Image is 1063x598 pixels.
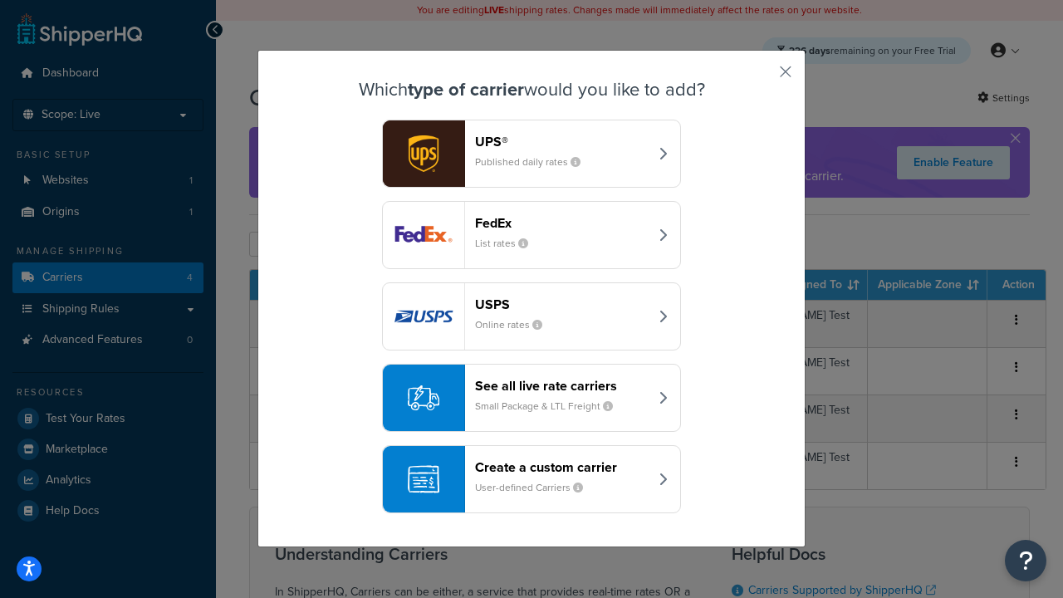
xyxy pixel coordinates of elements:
img: ups logo [383,120,464,187]
h3: Which would you like to add? [300,80,763,100]
button: Open Resource Center [1005,540,1046,581]
header: USPS [475,297,649,312]
button: usps logoUSPSOnline rates [382,282,681,350]
img: usps logo [383,283,464,350]
img: icon-carrier-custom-c93b8a24.svg [408,463,439,495]
button: ups logoUPS®Published daily rates [382,120,681,188]
header: See all live rate carriers [475,378,649,394]
small: Published daily rates [475,154,594,169]
small: List rates [475,236,541,251]
img: fedEx logo [383,202,464,268]
header: FedEx [475,215,649,231]
small: Online rates [475,317,556,332]
button: Create a custom carrierUser-defined Carriers [382,445,681,513]
small: Small Package & LTL Freight [475,399,626,414]
header: Create a custom carrier [475,459,649,475]
small: User-defined Carriers [475,480,596,495]
header: UPS® [475,134,649,149]
strong: type of carrier [408,76,524,103]
img: icon-carrier-liverate-becf4550.svg [408,382,439,414]
button: fedEx logoFedExList rates [382,201,681,269]
button: See all live rate carriersSmall Package & LTL Freight [382,364,681,432]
